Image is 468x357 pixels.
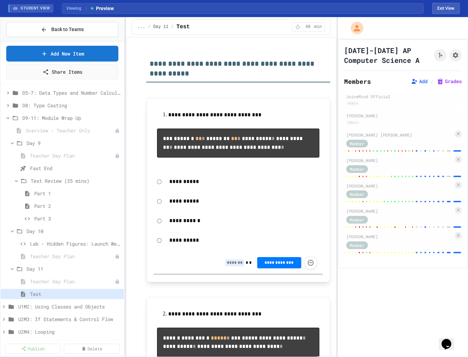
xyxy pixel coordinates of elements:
span: Teacher Day Plan [30,253,115,260]
a: Publish [5,344,61,354]
span: Fast End [30,165,121,172]
span: Part 1 [34,190,121,197]
span: Member [350,140,364,147]
div: My Account [343,20,365,36]
span: / [148,24,150,30]
span: Day 11 [27,265,121,272]
div: Unpublished [115,254,120,259]
span: U1M2: Using Classes and Objects [18,303,121,310]
span: Part 3 [34,215,121,222]
span: Day 9 [27,139,121,147]
span: ... [138,24,145,30]
span: U2M3: If Statements & Control Flow [18,315,121,323]
div: [PERSON_NAME] [346,233,453,240]
h1: [DATE]-[DATE] AP Computer Science A [344,45,431,65]
span: 40 [302,24,313,30]
button: Assignment Settings [449,49,462,61]
button: Add [411,78,428,85]
span: Test [30,290,121,298]
a: Delete [64,344,120,354]
div: [PERSON_NAME] [346,157,453,163]
span: Member [350,242,364,248]
span: Teacher Day Plan [30,152,115,159]
div: Unpublished [115,153,120,158]
button: Back to Teams [6,22,118,37]
button: Exit student view [432,3,460,14]
span: STUDENT VIEW [21,6,50,12]
span: Member [350,217,364,223]
div: JuiceMind Official [346,93,460,100]
span: Member [350,166,364,172]
div: Admin [346,119,359,125]
span: Test Review (35 mins) [31,177,121,184]
span: Member [350,191,364,197]
button: Force resubmission of student's answer (Admin only) [304,256,317,269]
span: / [171,24,173,30]
span: Test [176,23,190,31]
div: Unpublished [115,279,120,284]
div: [PERSON_NAME] [346,208,453,214]
iframe: chat widget [439,329,461,350]
div: [PERSON_NAME] [346,183,453,189]
div: [PERSON_NAME] [346,112,460,119]
span: D9-11: Module Wrap Up [22,114,121,122]
button: Click to see fork details [434,49,446,61]
span: Lab - Hidden Figures: Launch Weight Calculator [30,240,121,247]
span: Teacher Day Plan [30,278,115,285]
span: min [314,24,322,30]
div: [PERSON_NAME] [PERSON_NAME] [346,132,453,138]
h2: Members [344,76,371,86]
a: Add New Item [6,46,118,61]
span: Day 10 [27,227,121,235]
span: | [430,77,434,86]
span: Viewing [66,5,86,12]
div: Admin [346,100,359,106]
span: Overview - Teacher Only [26,127,115,134]
span: D5-7: Data Types and Number Calculations [22,89,121,96]
span: Day 11 [153,24,168,30]
a: Share Items [6,64,118,79]
button: Grades [437,78,462,85]
span: U2M4: Looping [18,328,121,335]
span: D8: Type Casting [22,102,121,109]
span: Back to Teams [51,26,84,33]
span: Part 2 [34,202,121,210]
span: Preview [90,5,114,12]
div: Unpublished [115,128,120,133]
